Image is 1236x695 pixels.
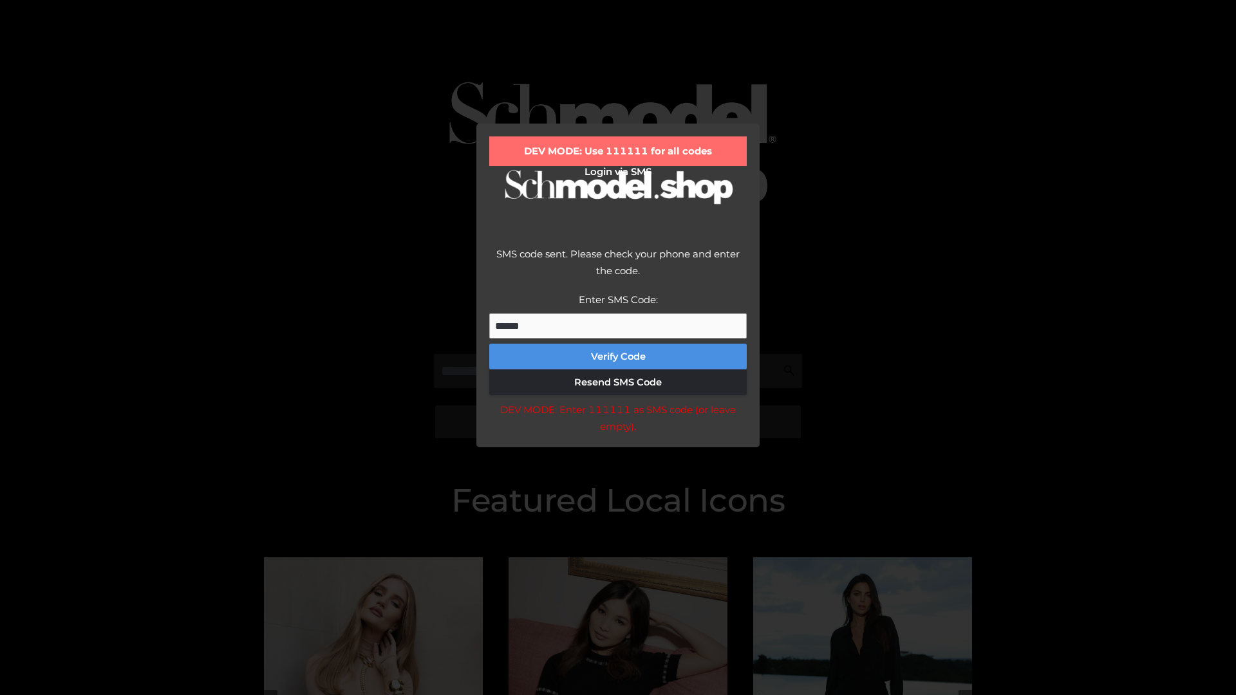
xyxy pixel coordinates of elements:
[489,246,747,292] div: SMS code sent. Please check your phone and enter the code.
[489,402,747,434] div: DEV MODE: Enter 111111 as SMS code (or leave empty).
[489,136,747,166] div: DEV MODE: Use 111111 for all codes
[489,369,747,395] button: Resend SMS Code
[579,293,658,306] label: Enter SMS Code:
[489,166,747,178] h2: Login via SMS
[489,344,747,369] button: Verify Code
